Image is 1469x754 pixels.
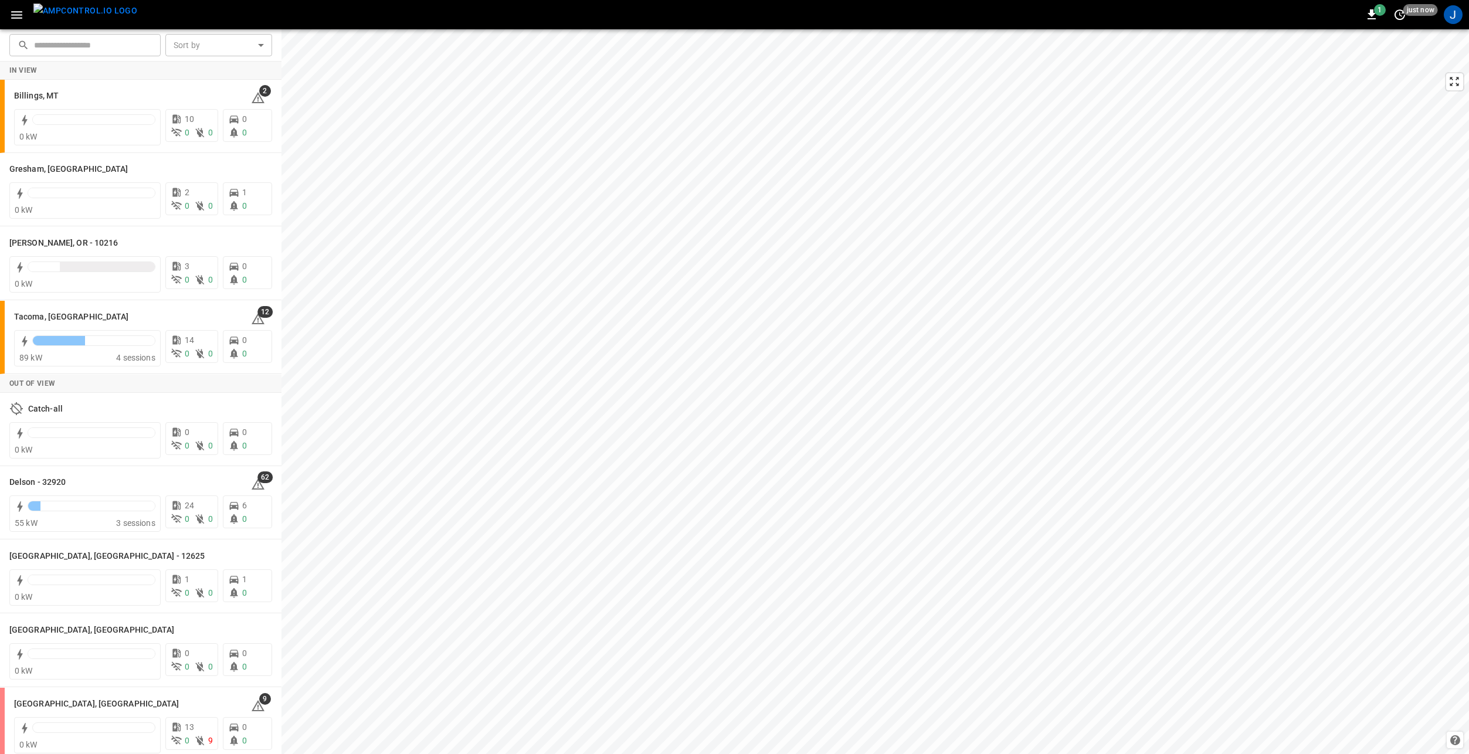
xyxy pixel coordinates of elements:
span: 0 [208,201,213,210]
h6: Delson - 32920 [9,476,66,489]
span: 0 kW [15,592,33,602]
span: 0 kW [15,666,33,675]
span: 0 [185,275,189,284]
span: 62 [257,471,273,483]
h6: East Orange, NJ - 12625 [9,550,205,563]
span: 0 kW [15,279,33,288]
strong: Out of View [9,379,55,388]
div: profile-icon [1444,5,1463,24]
span: 0 [208,275,213,284]
span: 0 [242,662,247,671]
span: 3 [185,261,189,271]
h6: El Dorado Springs, MO [14,698,179,711]
span: 0 [208,441,213,450]
span: 3 sessions [116,518,155,528]
span: 14 [185,335,194,345]
span: 0 [185,128,189,137]
span: 0 [208,588,213,597]
span: 89 kW [19,353,42,362]
strong: In View [9,66,38,74]
span: 0 [242,736,247,745]
span: 0 [185,427,189,437]
span: 1 [1374,4,1386,16]
span: 0 [208,662,213,671]
span: 13 [185,722,194,732]
span: 0 [208,514,213,524]
span: 6 [242,501,247,510]
span: 2 [259,85,271,97]
span: 0 [185,514,189,524]
span: 2 [185,188,189,197]
span: 0 [185,648,189,658]
span: 0 [242,427,247,437]
span: 0 [242,514,247,524]
span: 1 [242,188,247,197]
h6: Billings, MT [14,90,59,103]
span: 0 kW [15,205,33,215]
span: 0 kW [19,740,38,749]
span: 1 [242,575,247,584]
span: 55 kW [15,518,38,528]
span: 0 [242,441,247,450]
span: 4 sessions [116,353,155,362]
span: 1 [185,575,189,584]
span: 24 [185,501,194,510]
span: 0 [242,335,247,345]
span: 0 [242,201,247,210]
span: 0 [242,128,247,137]
h6: Edwardsville, IL [9,624,175,637]
span: 0 kW [19,132,38,141]
h6: Hubbard, OR - 10216 [9,237,118,250]
span: 0 [185,662,189,671]
span: 0 [242,261,247,271]
span: just now [1403,4,1438,16]
canvas: Map [281,29,1469,754]
img: ampcontrol.io logo [33,4,137,18]
span: 9 [208,736,213,745]
span: 0 kW [15,445,33,454]
span: 0 [208,128,213,137]
span: 9 [259,693,271,705]
h6: Gresham, OR [9,163,128,176]
span: 0 [185,349,189,358]
button: set refresh interval [1390,5,1409,24]
span: 0 [242,722,247,732]
span: 0 [242,349,247,358]
h6: Tacoma, WA [14,311,129,324]
span: 0 [242,114,247,124]
span: 10 [185,114,194,124]
span: 0 [242,648,247,658]
span: 0 [242,275,247,284]
span: 0 [208,349,213,358]
span: 0 [185,588,189,597]
span: 0 [185,736,189,745]
span: 0 [185,201,189,210]
h6: Catch-all [28,403,63,416]
span: 0 [242,588,247,597]
span: 12 [257,306,273,318]
span: 0 [185,441,189,450]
